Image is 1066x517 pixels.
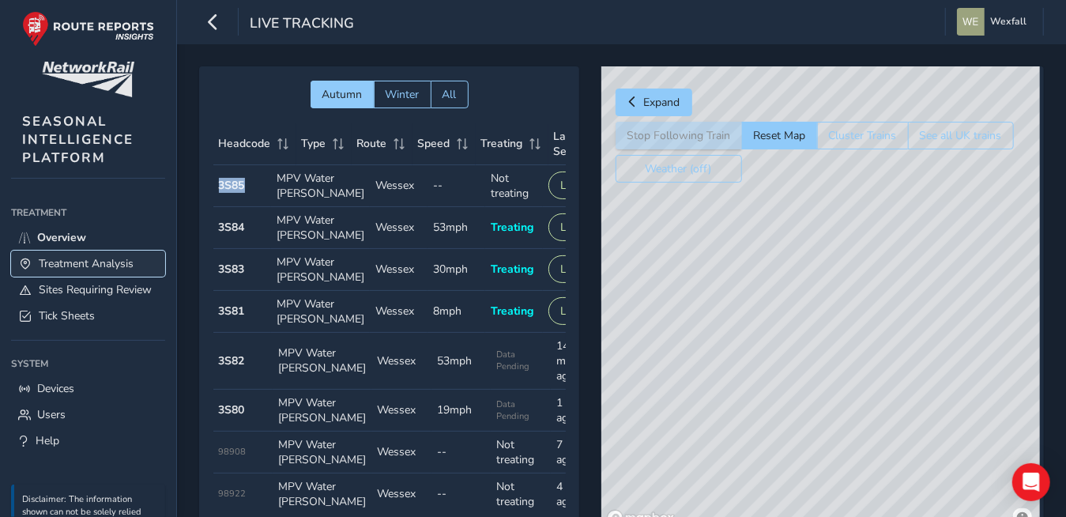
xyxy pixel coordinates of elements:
a: Overview [11,225,165,251]
td: MPV Water [PERSON_NAME] [273,432,371,474]
span: Last Seen [554,129,583,159]
button: Live [548,255,592,283]
img: diamond-layout [957,8,985,36]
td: 1 minute ago [551,390,611,432]
td: Wessex [370,249,428,291]
span: Treating [491,262,533,277]
td: Wessex [371,333,431,390]
a: Tick Sheets [11,303,165,329]
img: rr logo [22,11,154,47]
span: Tick Sheets [39,308,95,323]
td: Not treating [491,432,551,474]
div: Open Intercom Messenger [1012,463,1050,501]
span: Treating [491,220,533,235]
button: Live [548,297,592,325]
span: Treating [481,136,523,151]
td: -- [431,432,492,474]
button: Live [548,213,592,241]
span: Type [302,136,326,151]
div: System [11,352,165,375]
span: Speed [418,136,450,151]
td: 14 minutes ago [551,333,611,390]
span: Users [37,407,66,422]
button: Expand [616,89,692,116]
td: MPV Water [PERSON_NAME] [273,333,371,390]
a: Devices [11,375,165,402]
td: MPV Water [PERSON_NAME] [273,474,371,515]
td: MPV Water [PERSON_NAME] [273,390,371,432]
td: 53mph [431,333,492,390]
strong: 3S82 [219,353,245,368]
span: Route [357,136,387,151]
span: Treating [491,304,533,319]
button: See all UK trains [908,122,1014,149]
strong: 3S84 [219,220,245,235]
button: Weather (off) [616,155,742,183]
button: Winter [374,81,431,108]
strong: 3S80 [219,402,245,417]
span: 98922 [219,488,247,500]
button: Reset Map [742,122,817,149]
button: Cluster Trains [817,122,908,149]
span: Overview [37,230,86,245]
td: 8mph [428,291,485,333]
strong: 3S85 [219,178,245,193]
span: Wexfall [990,8,1026,36]
td: 7 hours ago [551,432,611,474]
td: 53mph [428,207,485,249]
td: MPV Water [PERSON_NAME] [271,291,370,333]
td: MPV Water [PERSON_NAME] [271,249,370,291]
td: -- [431,474,492,515]
img: customer logo [42,62,134,97]
td: Wessex [371,432,431,474]
span: Expand [644,95,680,110]
td: Wessex [370,291,428,333]
span: Treatment Analysis [39,256,134,271]
td: Wessex [371,390,431,432]
td: Wessex [371,474,431,515]
a: Sites Requiring Review [11,277,165,303]
td: Wessex [370,165,428,207]
span: Data Pending [496,349,545,372]
span: Sites Requiring Review [39,282,152,297]
a: Treatment Analysis [11,251,165,277]
span: Autumn [322,87,363,102]
button: Autumn [311,81,374,108]
a: Users [11,402,165,428]
button: All [431,81,469,108]
div: Treatment [11,201,165,225]
td: Not treating [491,474,551,515]
a: Help [11,428,165,454]
span: SEASONAL INTELLIGENCE PLATFORM [22,112,134,167]
span: Devices [37,381,74,396]
strong: 3S81 [219,304,245,319]
td: MPV Water [PERSON_NAME] [271,207,370,249]
span: Headcode [219,136,271,151]
strong: 3S83 [219,262,245,277]
span: 98908 [219,446,247,458]
button: Wexfall [957,8,1032,36]
span: Help [36,433,59,448]
td: 19mph [431,390,492,432]
span: Winter [386,87,420,102]
td: -- [428,165,485,207]
td: 30mph [428,249,485,291]
span: Live Tracking [250,13,354,36]
span: All [443,87,457,102]
span: Data Pending [496,398,545,422]
td: 4 hours ago [551,474,611,515]
td: Not treating [485,165,543,207]
td: MPV Water [PERSON_NAME] [271,165,370,207]
button: Live [548,172,592,199]
td: Wessex [370,207,428,249]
